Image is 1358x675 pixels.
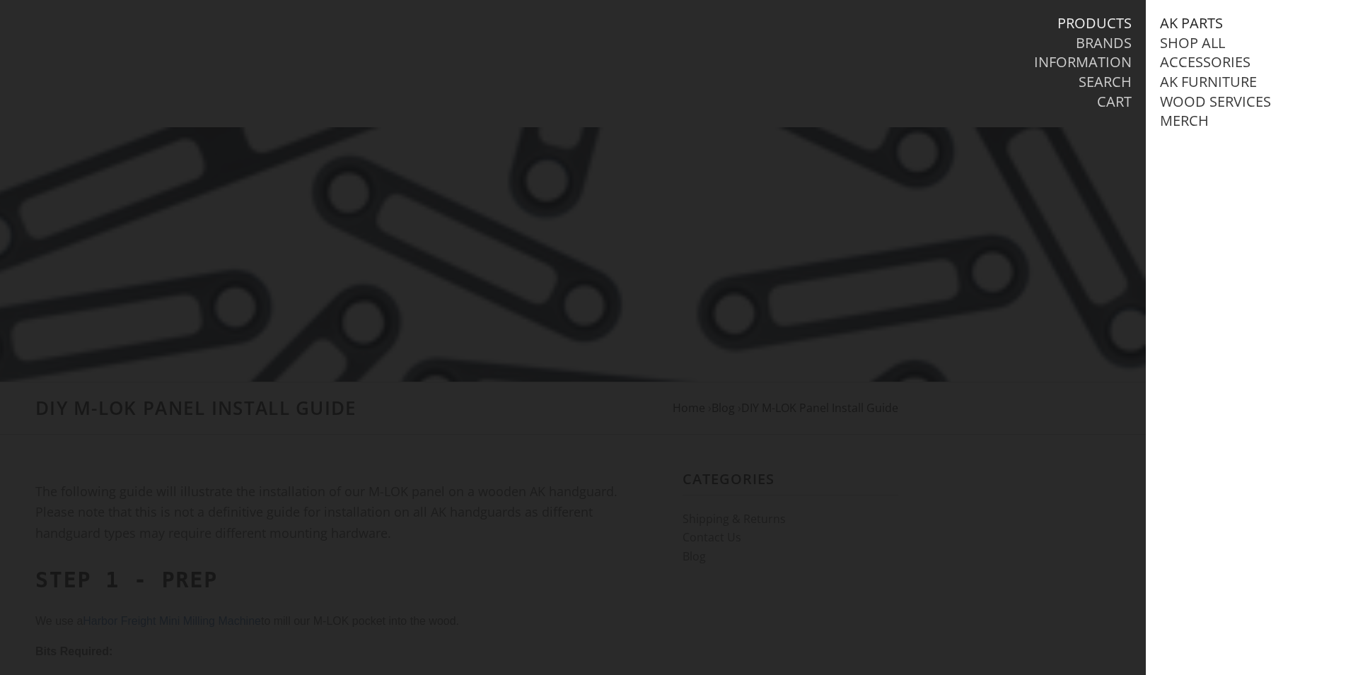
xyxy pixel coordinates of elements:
[1034,53,1132,71] a: Information
[1076,34,1132,52] a: Brands
[1160,53,1250,71] a: Accessories
[1160,34,1225,52] a: Shop All
[1079,73,1132,91] a: Search
[1057,14,1132,33] a: Products
[1160,93,1271,111] a: Wood Services
[1160,73,1257,91] a: AK Furniture
[1160,14,1223,33] a: AK Parts
[1160,112,1209,130] a: Merch
[1097,93,1132,111] a: Cart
